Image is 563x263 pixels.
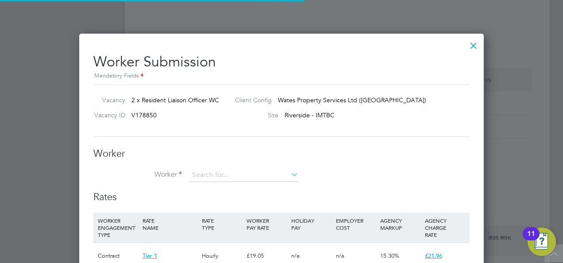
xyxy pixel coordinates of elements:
input: Search for... [189,169,298,182]
span: Riverside - IMTBC [285,111,335,119]
span: £21.96 [425,252,442,259]
div: AGENCY MARKUP [378,213,423,236]
div: 11 [527,234,535,245]
label: Worker [93,170,182,179]
label: Vacancy ID [90,111,125,119]
span: Tier 1 [143,252,157,259]
div: WORKER PAY RATE [244,213,289,236]
span: n/a [291,252,300,259]
span: Wates Property Services Ltd ([GEOGRAPHIC_DATA]) [278,96,426,104]
h3: Rates [93,191,470,204]
div: RATE NAME [140,213,200,236]
span: n/a [336,252,344,259]
span: 2 x Resident Liaison Officer WC [131,96,219,104]
span: 15.30% [380,252,399,259]
span: V178850 [131,111,157,119]
div: RATE TYPE [200,213,244,236]
button: Open Resource Center, 11 new notifications [528,228,556,256]
div: HOLIDAY PAY [289,213,334,236]
label: Site [228,111,278,119]
div: Mandatory Fields [93,71,470,81]
label: Client Config [228,96,272,104]
h2: Worker Submission [93,46,470,81]
label: Vacancy [90,96,125,104]
div: EMPLOYER COST [334,213,378,236]
div: WORKER ENGAGEMENT TYPE [96,213,140,243]
h3: Worker [93,147,470,160]
div: AGENCY CHARGE RATE [423,213,467,243]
